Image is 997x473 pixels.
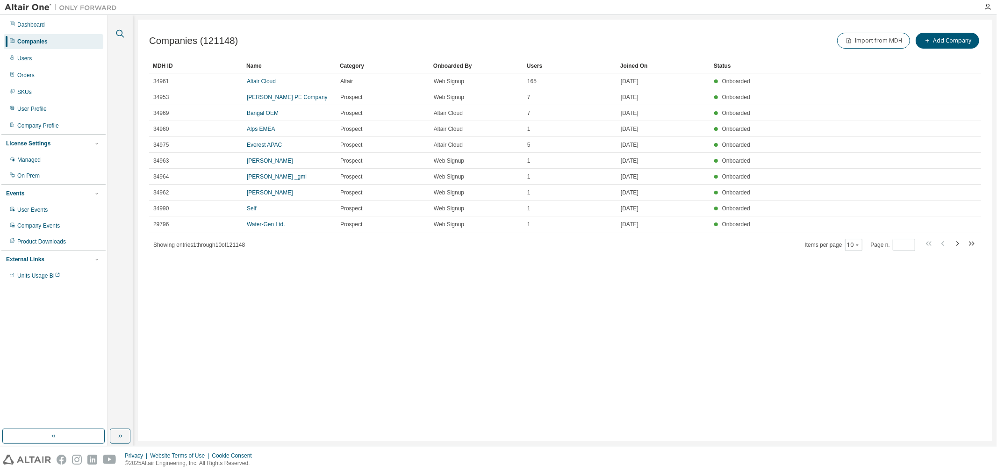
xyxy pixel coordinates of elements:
[527,173,531,180] span: 1
[247,126,275,132] a: Alps EMEA
[150,452,212,459] div: Website Terms of Use
[17,122,59,129] div: Company Profile
[621,189,638,196] span: [DATE]
[527,157,531,165] span: 1
[527,205,531,212] span: 1
[434,205,464,212] span: Web Signup
[17,105,47,113] div: User Profile
[17,88,32,96] div: SKUs
[17,172,40,179] div: On Prem
[153,58,239,73] div: MDH ID
[621,78,638,85] span: [DATE]
[6,140,50,147] div: License Settings
[153,189,169,196] span: 34962
[149,36,238,46] span: Companies (121148)
[434,109,463,117] span: Altair Cloud
[722,142,750,148] span: Onboarded
[916,33,979,49] button: Add Company
[837,33,910,49] button: Import from MDH
[527,58,613,73] div: Users
[340,78,353,85] span: Altair
[434,141,463,149] span: Altair Cloud
[621,221,638,228] span: [DATE]
[247,142,282,148] a: Everest APAC
[247,158,293,164] a: [PERSON_NAME]
[340,125,362,133] span: Prospect
[153,78,169,85] span: 34961
[805,239,862,251] span: Items per page
[722,205,750,212] span: Onboarded
[871,239,915,251] span: Page n.
[6,190,24,197] div: Events
[153,109,169,117] span: 34969
[434,189,464,196] span: Web Signup
[847,241,860,249] button: 10
[153,221,169,228] span: 29796
[212,452,257,459] div: Cookie Consent
[527,93,531,101] span: 7
[17,21,45,29] div: Dashboard
[153,173,169,180] span: 34964
[722,221,750,228] span: Onboarded
[153,93,169,101] span: 34953
[247,189,293,196] a: [PERSON_NAME]
[153,157,169,165] span: 34963
[153,242,245,248] span: Showing entries 1 through 10 of 121148
[621,93,638,101] span: [DATE]
[434,157,464,165] span: Web Signup
[621,125,638,133] span: [DATE]
[434,125,463,133] span: Altair Cloud
[3,455,51,465] img: altair_logo.svg
[433,58,519,73] div: Onboarded By
[247,110,279,116] a: Bangal OEM
[722,173,750,180] span: Onboarded
[527,78,537,85] span: 165
[247,94,328,100] a: [PERSON_NAME] PE Company
[340,109,362,117] span: Prospect
[17,38,48,45] div: Companies
[527,189,531,196] span: 1
[340,157,362,165] span: Prospect
[722,126,750,132] span: Onboarded
[340,173,362,180] span: Prospect
[17,55,32,62] div: Users
[17,272,60,279] span: Units Usage BI
[103,455,116,465] img: youtube.svg
[72,455,82,465] img: instagram.svg
[340,58,426,73] div: Category
[527,125,531,133] span: 1
[621,205,638,212] span: [DATE]
[527,221,531,228] span: 1
[125,452,150,459] div: Privacy
[247,78,276,85] a: Altair Cloud
[340,189,362,196] span: Prospect
[153,205,169,212] span: 34990
[247,221,285,228] a: Water-Gen Ltd.
[621,157,638,165] span: [DATE]
[153,125,169,133] span: 34960
[57,455,66,465] img: facebook.svg
[6,256,44,263] div: External Links
[340,221,362,228] span: Prospect
[527,109,531,117] span: 7
[722,78,750,85] span: Onboarded
[247,205,257,212] a: Self
[714,58,925,73] div: Status
[434,93,464,101] span: Web Signup
[434,173,464,180] span: Web Signup
[17,222,60,229] div: Company Events
[17,156,41,164] div: Managed
[87,455,97,465] img: linkedin.svg
[527,141,531,149] span: 5
[722,189,750,196] span: Onboarded
[247,173,307,180] a: [PERSON_NAME] _gml
[17,206,48,214] div: User Events
[125,459,258,467] p: © 2025 Altair Engineering, Inc. All Rights Reserved.
[153,141,169,149] span: 34975
[17,72,35,79] div: Orders
[621,173,638,180] span: [DATE]
[722,158,750,164] span: Onboarded
[340,205,362,212] span: Prospect
[5,3,122,12] img: Altair One
[620,58,706,73] div: Joined On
